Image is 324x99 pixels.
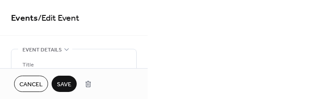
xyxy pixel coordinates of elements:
[52,76,77,92] button: Save
[22,45,62,55] span: Event details
[19,80,43,89] span: Cancel
[11,10,38,27] a: Events
[14,76,48,92] button: Cancel
[57,80,71,89] span: Save
[38,10,79,27] span: / Edit Event
[22,60,123,70] div: Title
